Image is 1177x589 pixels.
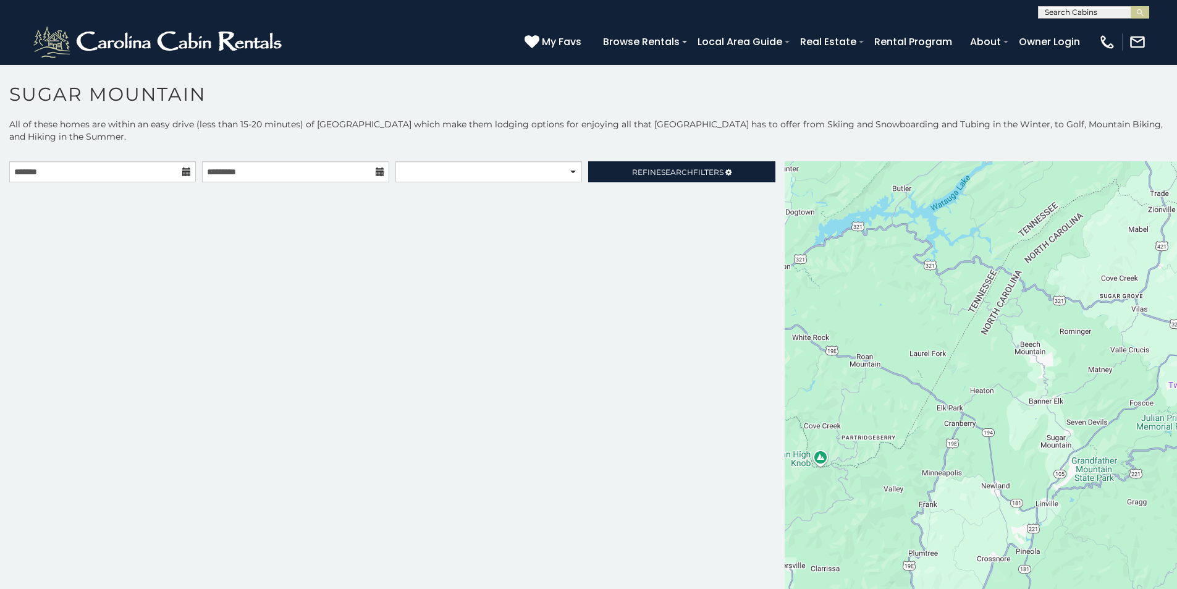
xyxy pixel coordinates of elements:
a: Real Estate [794,31,863,53]
span: Search [661,167,693,177]
a: RefineSearchFilters [588,161,775,182]
img: phone-regular-white.png [1099,33,1116,51]
a: About [964,31,1007,53]
a: Rental Program [868,31,958,53]
img: mail-regular-white.png [1129,33,1146,51]
a: Local Area Guide [691,31,788,53]
a: Browse Rentals [597,31,686,53]
img: White-1-2.png [31,23,287,61]
a: My Favs [525,34,584,50]
a: Owner Login [1013,31,1086,53]
span: My Favs [542,34,581,49]
span: Refine Filters [632,167,723,177]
